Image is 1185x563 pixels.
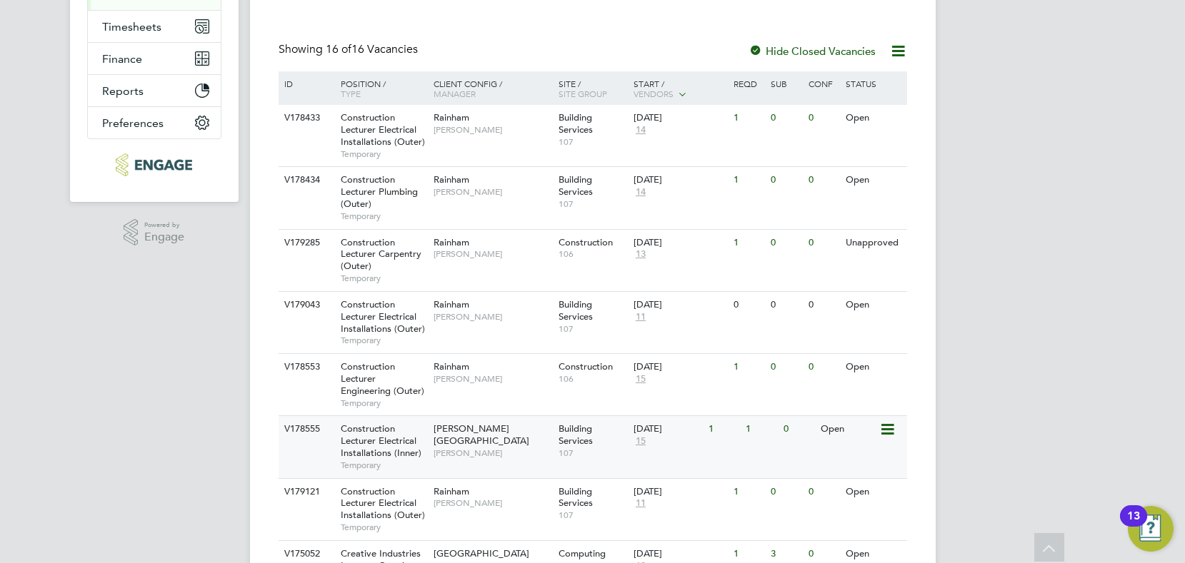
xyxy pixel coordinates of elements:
[730,71,767,96] div: Reqd
[341,88,361,99] span: Type
[88,75,221,106] button: Reports
[341,148,426,160] span: Temporary
[634,299,726,311] div: [DATE]
[730,292,767,318] div: 0
[281,354,331,380] div: V178553
[341,236,421,273] span: Construction Lecturer Carpentry (Outer)
[730,479,767,505] div: 1
[842,71,904,96] div: Status
[341,173,418,210] span: Construction Lecturer Plumbing (Outer)
[434,186,551,198] span: [PERSON_NAME]
[559,111,593,136] span: Building Services
[434,298,469,310] span: Rainham
[341,460,426,471] span: Temporary
[634,237,726,249] div: [DATE]
[341,360,424,397] span: Construction Lecturer Engineering (Outer)
[102,116,164,130] span: Preferences
[634,174,726,186] div: [DATE]
[705,416,742,442] div: 1
[116,153,192,176] img: tr2rec-logo-retina.png
[559,136,626,148] span: 107
[559,298,593,323] span: Building Services
[805,230,842,256] div: 0
[559,248,626,260] span: 106
[434,360,469,372] span: Rainham
[730,105,767,131] div: 1
[88,107,221,138] button: Preferences
[730,167,767,193] div: 1
[730,230,767,256] div: 1
[88,11,221,42] button: Timesheets
[767,354,804,380] div: 0
[767,292,804,318] div: 0
[102,84,144,98] span: Reports
[767,230,804,256] div: 0
[634,486,726,498] div: [DATE]
[634,435,648,447] span: 15
[749,44,876,58] label: Hide Closed Vacancies
[805,167,842,193] div: 0
[634,373,648,385] span: 15
[767,105,804,131] div: 0
[1128,506,1174,552] button: Open Resource Center, 13 new notifications
[742,416,779,442] div: 1
[767,167,804,193] div: 0
[634,124,648,136] span: 14
[341,485,425,522] span: Construction Lecturer Electrical Installations (Outer)
[341,111,425,148] span: Construction Lecturer Electrical Installations (Outer)
[434,124,551,136] span: [PERSON_NAME]
[341,298,425,335] span: Construction Lecturer Electrical Installations (Outer)
[341,335,426,346] span: Temporary
[559,485,593,509] span: Building Services
[559,447,626,459] span: 107
[634,497,648,509] span: 11
[634,361,726,373] div: [DATE]
[842,230,904,256] div: Unapproved
[87,153,221,176] a: Go to home page
[805,105,842,131] div: 0
[842,167,904,193] div: Open
[817,416,879,442] div: Open
[341,422,421,459] span: Construction Lecturer Electrical Installations (Inner)
[559,323,626,335] span: 107
[842,479,904,505] div: Open
[805,479,842,505] div: 0
[634,311,648,323] span: 11
[88,43,221,74] button: Finance
[842,354,904,380] div: Open
[559,173,593,198] span: Building Services
[281,71,331,96] div: ID
[842,292,904,318] div: Open
[559,547,606,559] span: Computing
[559,360,613,372] span: Construction
[102,20,161,34] span: Timesheets
[281,105,331,131] div: V178433
[281,230,331,256] div: V179285
[434,173,469,186] span: Rainham
[326,42,418,56] span: 16 Vacancies
[634,112,726,124] div: [DATE]
[805,292,842,318] div: 0
[559,509,626,521] span: 107
[767,71,804,96] div: Sub
[326,42,351,56] span: 16 of
[1127,516,1140,534] div: 13
[281,292,331,318] div: V179043
[434,311,551,323] span: [PERSON_NAME]
[281,416,331,442] div: V178555
[434,497,551,509] span: [PERSON_NAME]
[559,373,626,385] span: 106
[144,231,184,243] span: Engage
[555,71,630,106] div: Site /
[341,211,426,222] span: Temporary
[634,248,648,260] span: 13
[341,522,426,533] span: Temporary
[434,422,529,447] span: [PERSON_NAME][GEOGRAPHIC_DATA]
[434,236,469,248] span: Rainham
[341,397,426,409] span: Temporary
[434,447,551,459] span: [PERSON_NAME]
[767,479,804,505] div: 0
[434,88,476,99] span: Manager
[144,219,184,231] span: Powered by
[559,236,613,248] span: Construction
